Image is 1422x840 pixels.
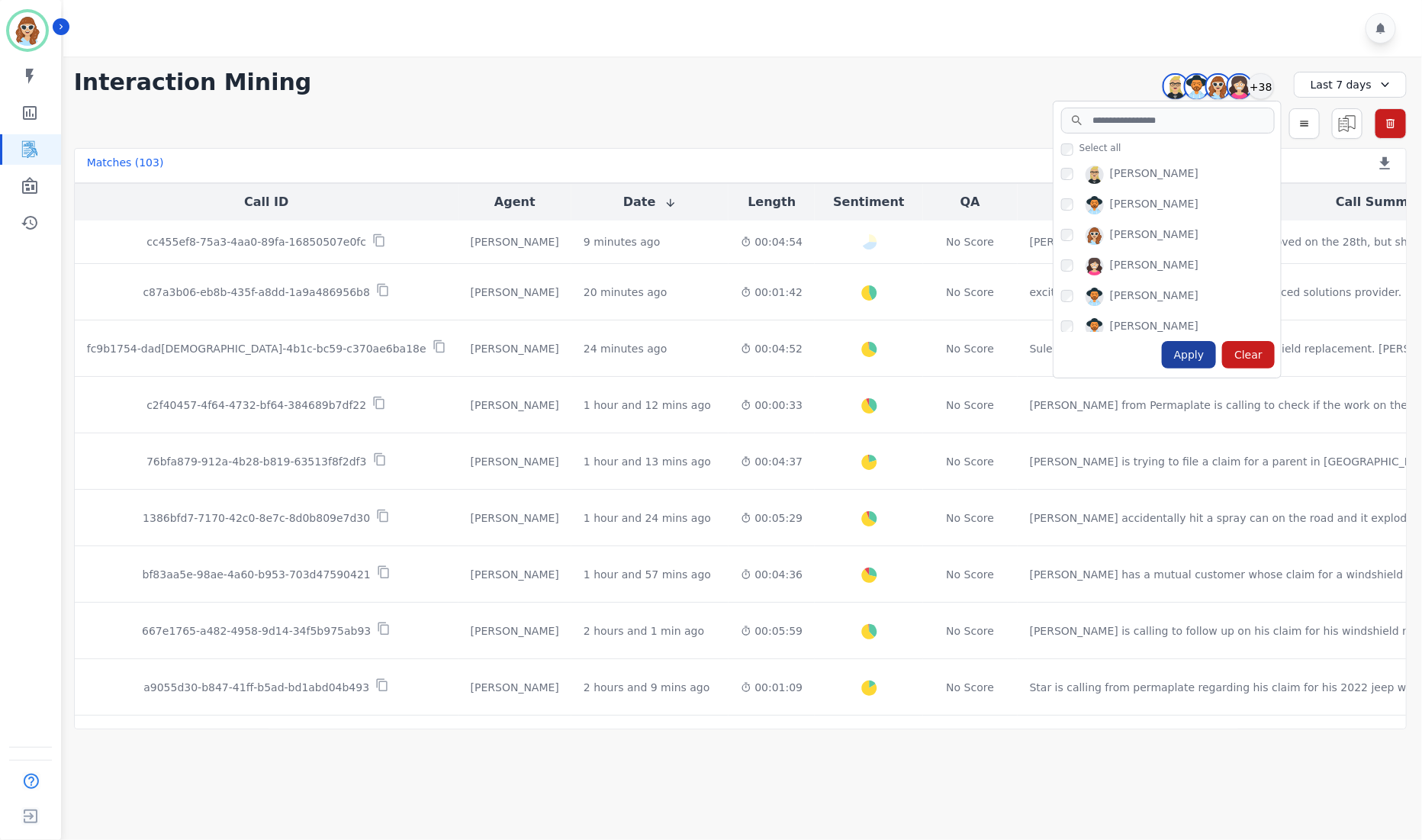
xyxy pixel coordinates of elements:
div: [PERSON_NAME] [471,285,559,300]
div: 00:00:33 [741,397,803,413]
div: No Score [946,623,994,639]
div: Last 7 days [1294,72,1407,98]
div: [PERSON_NAME] [471,567,559,582]
div: 00:04:54 [741,234,803,249]
img: Bordered avatar [9,12,46,49]
div: [PERSON_NAME] [1110,166,1198,184]
div: No Score [946,454,994,469]
div: [PERSON_NAME] [471,680,559,695]
div: 9 minutes ago [584,234,661,249]
div: [PERSON_NAME] [471,397,559,413]
p: c2f40457-4f64-4732-bf64-384689b7df22 [146,397,366,413]
div: No Score [946,234,994,249]
p: fc9b1754-dad[DEMOGRAPHIC_DATA]-4b1c-bc59-c370ae6ba18e [87,341,426,356]
div: [PERSON_NAME] [471,341,559,356]
div: +38 [1248,73,1274,99]
div: 00:04:37 [741,454,803,469]
div: No Score [946,341,994,356]
div: 00:04:52 [741,341,803,356]
div: No Score [946,285,994,300]
p: cc455ef8-75a3-4aa0-89fa-16850507e0fc [146,234,366,249]
div: 1 hour and 24 mins ago [584,510,711,526]
div: [PERSON_NAME] [471,510,559,526]
div: 2 hours and 1 min ago [584,623,704,639]
p: 667e1765-a482-4958-9d14-34f5b975ab93 [142,623,371,639]
div: 00:05:29 [741,510,803,526]
div: 1 hour and 13 mins ago [584,454,711,469]
p: c87a3b06-eb8b-435f-a8dd-1a9a486956b8 [143,285,370,300]
button: Length [748,193,796,211]
button: Sentiment [833,193,904,211]
div: 00:01:42 [741,285,803,300]
div: 1 hour and 57 mins ago [584,567,711,582]
p: 76bfa879-912a-4b28-b819-63513f8f2df3 [146,454,367,469]
div: No Score [946,680,994,695]
button: QA [960,193,980,211]
button: Call ID [244,193,288,211]
div: [PERSON_NAME] [1110,196,1198,214]
div: [PERSON_NAME] [471,234,559,249]
div: No Score [946,397,994,413]
span: Select all [1079,142,1121,154]
button: Date [623,193,677,211]
div: [PERSON_NAME] [1110,227,1198,245]
div: 20 minutes ago [584,285,667,300]
p: a9055d30-b847-41ff-b5ad-bd1abd04b493 [143,680,369,695]
div: [PERSON_NAME] [1110,318,1198,336]
div: [PERSON_NAME] [471,623,559,639]
div: [PERSON_NAME] [1110,257,1198,275]
p: bf83aa5e-98ae-4a60-b953-703d47590421 [143,567,371,582]
div: 24 minutes ago [584,341,667,356]
div: 00:01:09 [741,680,803,695]
div: 00:05:59 [741,623,803,639]
div: 2 hours and 9 mins ago [584,680,710,695]
div: Clear [1222,341,1275,369]
h1: Interaction Mining [74,69,312,96]
div: Apply [1162,341,1217,369]
div: Matches ( 103 ) [87,155,164,176]
p: 1386bfd7-7170-42c0-8e7c-8d0b809e7d30 [143,510,370,526]
div: No Score [946,567,994,582]
div: [PERSON_NAME] [471,454,559,469]
div: [PERSON_NAME] [1110,288,1198,306]
button: Agent [494,193,536,211]
div: No Score [946,510,994,526]
div: 1 hour and 12 mins ago [584,397,711,413]
div: 00:04:36 [741,567,803,582]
